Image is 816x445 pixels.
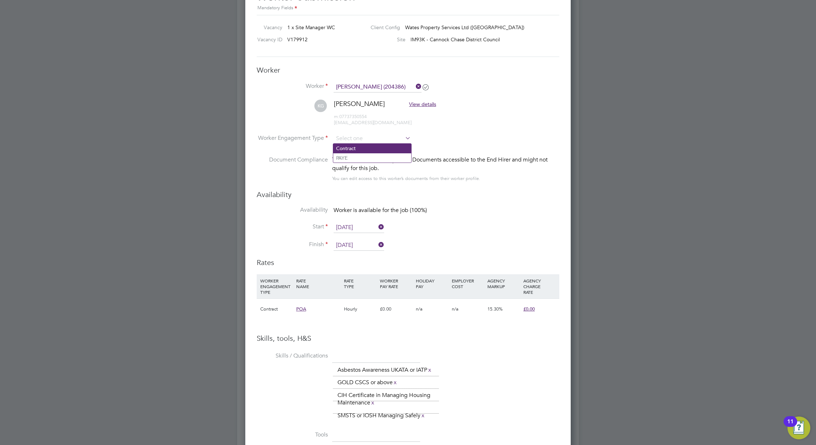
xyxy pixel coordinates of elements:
div: Mandatory Fields [257,4,559,12]
span: Wates Property Services Ltd ([GEOGRAPHIC_DATA]) [405,24,524,31]
div: AGENCY CHARGE RATE [522,274,558,298]
label: Worker [257,83,328,90]
h3: Skills, tools, H&S [257,334,559,343]
label: Skills / Qualifications [257,352,328,360]
input: Select one [334,133,411,144]
span: n/a [416,306,423,312]
div: Contract [258,299,294,319]
div: 11 [787,422,794,431]
label: Start [257,223,328,231]
li: PAYE [333,153,411,163]
span: V179912 [287,36,308,43]
a: x [427,365,432,375]
button: Open Resource Center, 11 new notifications [788,417,810,439]
span: £0.00 [523,306,535,312]
label: Worker Engagement Type [257,134,328,142]
span: [PERSON_NAME] [334,100,385,108]
div: RATE TYPE [342,274,378,293]
li: CIH Certificate in Managing Housing Maintenance [335,391,438,408]
div: AGENCY MARKUP [486,274,522,293]
a: x [420,411,425,420]
div: HOLIDAY PAY [414,274,450,293]
span: [EMAIL_ADDRESS][DOMAIN_NAME] [334,120,412,126]
a: x [393,378,398,387]
span: IM93K - Cannock Chase District Council [410,36,500,43]
input: Search for... [334,82,422,92]
div: WORKER ENGAGEMENT TYPE [258,274,294,298]
span: 1 x Site Manager WC [287,24,335,31]
label: Site [365,36,406,43]
span: View details [409,101,436,107]
li: GOLD CSCS or above [335,378,401,387]
li: SMSTS or IOSH Managing Safely [335,411,428,420]
li: Asbestos Awareness UKATA or IATP [335,365,435,375]
div: £0.00 [378,299,414,319]
label: Document Compliance [257,155,328,181]
div: Hourly [342,299,378,319]
input: Select one [334,222,384,233]
label: Finish [257,241,328,248]
label: Tools [257,431,328,439]
span: m: [334,113,339,120]
span: 15.30% [487,306,503,312]
span: Worker is available for the job (100%) [334,207,427,214]
label: Availability [257,206,328,214]
h3: Worker [257,65,559,75]
label: Vacancy ID [254,36,282,43]
a: x [370,398,375,407]
div: WORKER PAY RATE [378,274,414,293]
div: RATE NAME [294,274,342,293]
div: You can edit access to this worker’s documents from their worker profile. [332,174,480,183]
li: Contract [333,144,411,153]
label: Vacancy [254,24,282,31]
h3: Rates [257,258,559,267]
span: 07737350554 [334,113,367,120]
label: Client Config [365,24,400,31]
div: EMPLOYER COST [450,274,486,293]
span: KG [314,100,327,112]
h3: Availability [257,190,559,199]
span: POA [296,306,306,312]
span: n/a [452,306,459,312]
input: Select one [334,240,384,251]
div: This worker has no Compliance Documents accessible to the End Hirer and might not qualify for thi... [332,155,559,173]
